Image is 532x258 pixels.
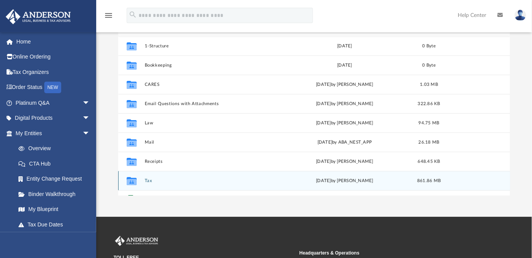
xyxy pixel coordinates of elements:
[420,82,438,87] span: 1.03 MB
[118,36,510,196] div: grid
[104,15,113,20] a: menu
[5,64,102,80] a: Tax Organizers
[5,232,98,248] a: My Anderson Teamarrow_drop_down
[5,49,102,65] a: Online Ordering
[44,82,61,93] div: NEW
[279,81,410,88] div: [DATE] by [PERSON_NAME]
[5,80,102,95] a: Order StatusNEW
[104,11,113,20] i: menu
[279,62,410,69] div: [DATE]
[11,186,102,202] a: Binder Walkthrough
[11,171,102,187] a: Entity Change Request
[515,10,526,21] img: User Pic
[129,10,137,19] i: search
[11,202,98,217] a: My Blueprint
[5,95,102,111] a: Platinum Q&Aarrow_drop_down
[11,217,102,232] a: Tax Due Dates
[418,159,440,164] span: 648.45 KB
[144,159,276,164] button: Receipts
[422,44,436,48] span: 0 Byte
[279,43,410,50] div: [DATE]
[418,102,440,106] span: 322.86 KB
[11,156,102,171] a: CTA Hub
[279,158,410,165] div: [DATE] by [PERSON_NAME]
[82,126,98,141] span: arrow_drop_down
[279,178,410,184] div: [DATE] by [PERSON_NAME]
[144,121,276,126] button: Law
[279,120,410,127] div: [DATE] by [PERSON_NAME]
[144,82,276,87] button: CARES
[11,141,102,156] a: Overview
[418,140,439,144] span: 26.18 MB
[5,34,102,49] a: Home
[417,179,440,183] span: 861.86 MB
[82,95,98,111] span: arrow_drop_down
[82,232,98,248] span: arrow_drop_down
[144,63,276,68] button: Bookkeeping
[279,101,410,107] div: [DATE] by [PERSON_NAME]
[114,236,160,246] img: Anderson Advisors Platinum Portal
[144,178,276,183] button: Tax
[144,44,276,49] button: 1-Structure
[422,63,436,67] span: 0 Byte
[418,121,439,125] span: 94.75 MB
[82,111,98,126] span: arrow_drop_down
[279,139,410,146] div: [DATE] by ABA_NEST_APP
[144,140,276,145] button: Mail
[144,101,276,106] button: Email Questions with Attachments
[3,9,73,24] img: Anderson Advisors Platinum Portal
[5,111,102,126] a: Digital Productsarrow_drop_down
[299,250,480,256] small: Headquarters & Operations
[5,126,102,141] a: My Entitiesarrow_drop_down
